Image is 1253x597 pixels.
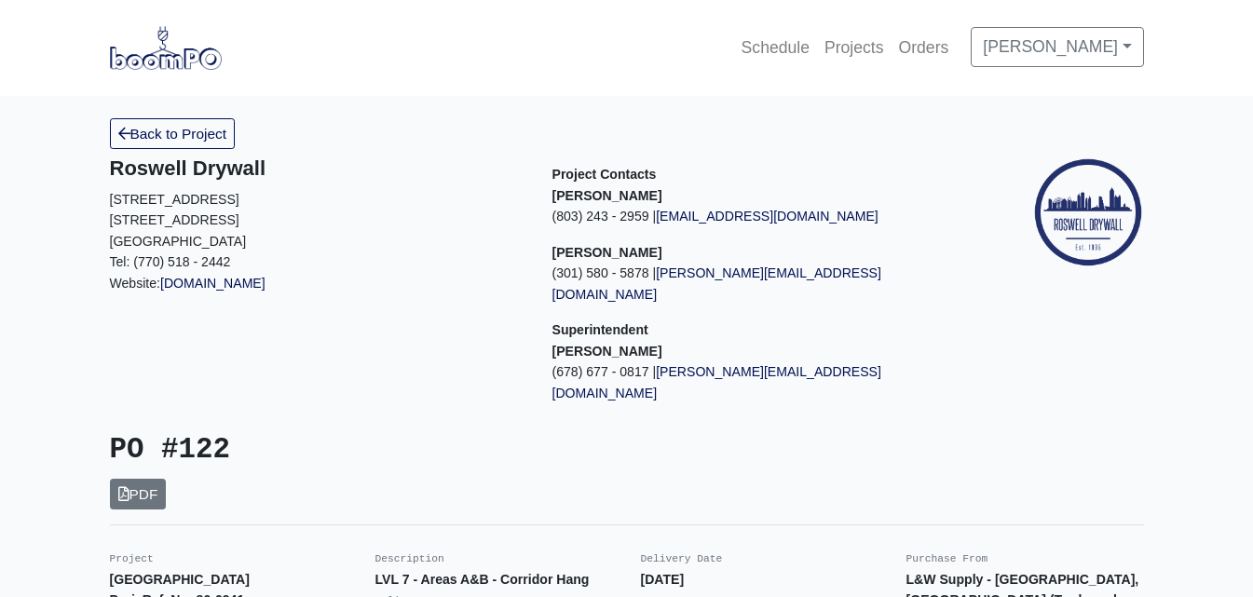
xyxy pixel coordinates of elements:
[110,118,236,149] a: Back to Project
[375,553,444,564] small: Description
[656,209,878,224] a: [EMAIL_ADDRESS][DOMAIN_NAME]
[552,364,881,400] a: [PERSON_NAME][EMAIL_ADDRESS][DOMAIN_NAME]
[552,361,967,403] p: (678) 677 - 0817 |
[552,322,648,337] span: Superintendent
[552,188,662,203] strong: [PERSON_NAME]
[552,206,967,227] p: (803) 243 - 2959 |
[552,265,881,302] a: [PERSON_NAME][EMAIL_ADDRESS][DOMAIN_NAME]
[817,27,892,68] a: Projects
[110,479,167,509] a: PDF
[110,433,613,468] h3: PO #122
[641,572,685,587] strong: [DATE]
[110,156,524,293] div: Website:
[110,189,524,210] p: [STREET_ADDRESS]
[971,27,1143,66] a: [PERSON_NAME]
[375,572,590,587] strong: LVL 7 - Areas A&B - Corridor Hang
[110,553,154,564] small: Project
[641,553,723,564] small: Delivery Date
[734,27,817,68] a: Schedule
[110,231,524,252] p: [GEOGRAPHIC_DATA]
[110,572,250,587] strong: [GEOGRAPHIC_DATA]
[110,251,524,273] p: Tel: (770) 518 - 2442
[552,245,662,260] strong: [PERSON_NAME]
[160,276,266,291] a: [DOMAIN_NAME]
[552,263,967,305] p: (301) 580 - 5878 |
[906,553,988,564] small: Purchase From
[552,167,657,182] span: Project Contacts
[892,27,957,68] a: Orders
[110,156,524,181] h5: Roswell Drywall
[552,344,662,359] strong: [PERSON_NAME]
[110,210,524,231] p: [STREET_ADDRESS]
[110,26,222,69] img: boomPO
